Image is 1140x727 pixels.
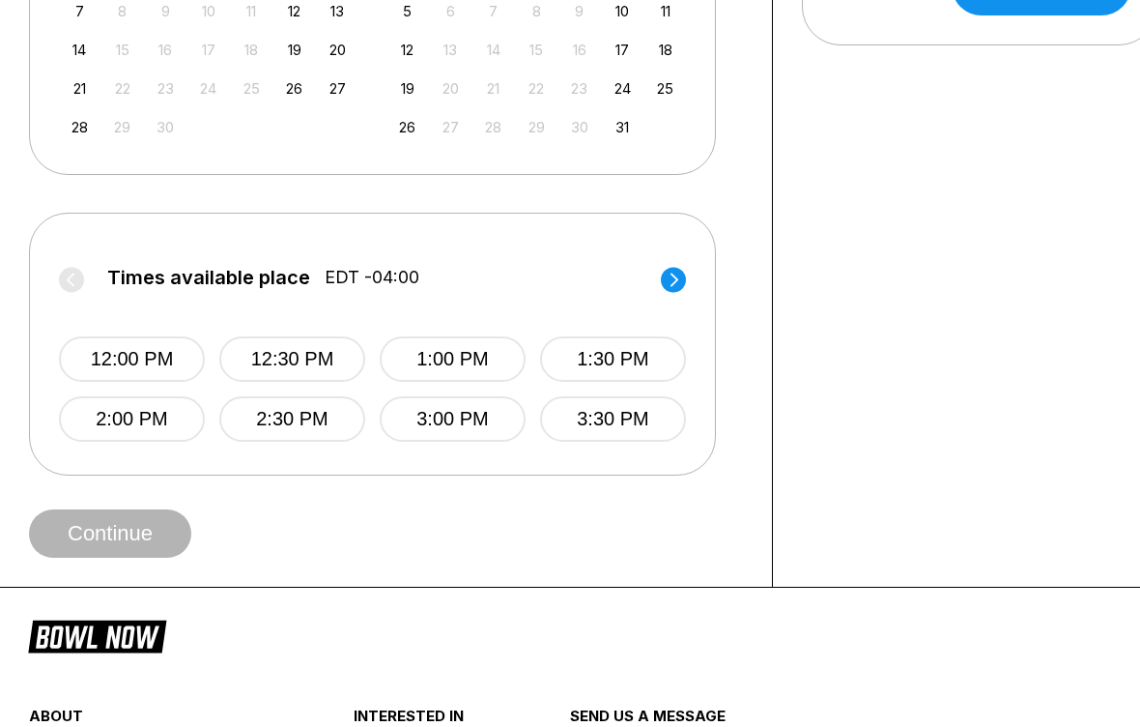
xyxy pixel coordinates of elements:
div: Choose Saturday, September 27th, 2025 [325,75,351,102]
div: Not available Tuesday, September 23rd, 2025 [153,75,179,102]
div: Choose Sunday, October 12th, 2025 [394,37,420,63]
button: 12:00 PM [59,336,205,382]
div: Not available Tuesday, September 16th, 2025 [153,37,179,63]
div: Choose Sunday, October 19th, 2025 [394,75,420,102]
span: EDT -04:00 [325,267,419,288]
button: 1:30 PM [540,336,686,382]
button: 12:30 PM [219,336,365,382]
div: Not available Wednesday, October 29th, 2025 [524,114,550,140]
div: Not available Monday, September 15th, 2025 [109,37,135,63]
div: Choose Friday, October 24th, 2025 [610,75,636,102]
div: Not available Tuesday, October 21st, 2025 [480,75,506,102]
div: Choose Saturday, October 18th, 2025 [652,37,678,63]
div: Not available Monday, October 27th, 2025 [438,114,464,140]
div: Choose Friday, October 17th, 2025 [610,37,636,63]
div: Not available Wednesday, October 22nd, 2025 [524,75,550,102]
div: Not available Monday, October 20th, 2025 [438,75,464,102]
div: Choose Sunday, September 28th, 2025 [67,114,93,140]
div: Not available Monday, September 22nd, 2025 [109,75,135,102]
div: Choose Sunday, October 26th, 2025 [394,114,420,140]
div: Not available Wednesday, October 15th, 2025 [524,37,550,63]
button: 3:00 PM [380,396,526,442]
button: 2:30 PM [219,396,365,442]
div: Not available Thursday, October 16th, 2025 [566,37,592,63]
div: Not available Thursday, October 23rd, 2025 [566,75,592,102]
div: Not available Thursday, September 25th, 2025 [239,75,265,102]
div: Choose Sunday, September 21st, 2025 [67,75,93,102]
span: Times available place [107,267,310,288]
div: Choose Friday, October 31st, 2025 [610,114,636,140]
div: Choose Saturday, October 25th, 2025 [652,75,678,102]
button: 2:00 PM [59,396,205,442]
button: 3:30 PM [540,396,686,442]
div: Choose Friday, September 26th, 2025 [281,75,307,102]
button: 1:00 PM [380,336,526,382]
div: Choose Friday, September 19th, 2025 [281,37,307,63]
div: Not available Wednesday, September 24th, 2025 [195,75,221,102]
div: Not available Thursday, October 30th, 2025 [566,114,592,140]
div: Not available Monday, October 13th, 2025 [438,37,464,63]
div: Not available Monday, September 29th, 2025 [109,114,135,140]
div: Not available Tuesday, October 28th, 2025 [480,114,506,140]
div: Not available Wednesday, September 17th, 2025 [195,37,221,63]
div: Not available Thursday, September 18th, 2025 [239,37,265,63]
div: Not available Tuesday, September 30th, 2025 [153,114,179,140]
div: Choose Saturday, September 20th, 2025 [325,37,351,63]
div: Not available Tuesday, October 14th, 2025 [480,37,506,63]
div: Choose Sunday, September 14th, 2025 [67,37,93,63]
